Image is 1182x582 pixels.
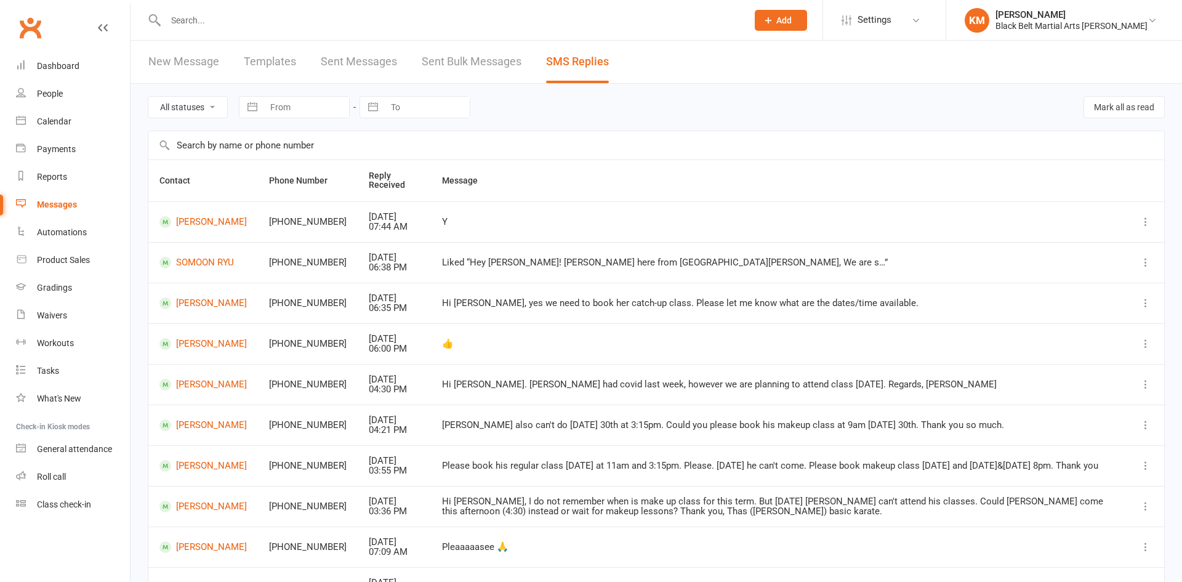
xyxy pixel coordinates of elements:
a: SMS Replies [546,41,609,83]
div: [DATE] [369,212,420,222]
div: Please book his regular class [DATE] at 11am and 3:15pm. Please. [DATE] he can't come. Please boo... [442,461,1116,471]
a: [PERSON_NAME] [159,419,247,431]
div: [PHONE_NUMBER] [269,257,347,268]
th: Reply Received [358,160,431,201]
div: Reports [37,172,67,182]
a: Roll call [16,463,130,491]
div: Messages [37,200,77,209]
th: Message [431,160,1127,201]
div: What's New [37,394,81,403]
div: [PERSON_NAME] [995,9,1148,20]
div: Liked “Hey [PERSON_NAME]! [PERSON_NAME] here from [GEOGRAPHIC_DATA][PERSON_NAME], We are s…” [442,257,1116,268]
div: [PHONE_NUMBER] [269,420,347,430]
a: Class kiosk mode [16,491,130,519]
div: Pleaaaaasee 🙏 [442,542,1116,552]
a: Gradings [16,274,130,302]
div: [PHONE_NUMBER] [269,217,347,227]
a: [PERSON_NAME] [159,338,247,350]
a: What's New [16,385,130,413]
a: [PERSON_NAME] [159,379,247,390]
div: [DATE] [369,415,420,426]
div: 07:09 AM [369,547,420,557]
span: Add [776,15,792,25]
button: Mark all as read [1083,96,1165,118]
button: Add [755,10,807,31]
a: [PERSON_NAME] [159,216,247,228]
div: Black Belt Martial Arts [PERSON_NAME] [995,20,1148,31]
th: Phone Number [258,160,358,201]
div: 06:00 PM [369,344,420,354]
div: [DATE] [369,537,420,548]
div: 👍 [442,339,1116,349]
div: [PHONE_NUMBER] [269,339,347,349]
a: Dashboard [16,52,130,80]
div: 03:55 PM [369,466,420,476]
a: [PERSON_NAME] [159,297,247,309]
input: Search... [162,12,739,29]
div: [PHONE_NUMBER] [269,298,347,309]
a: Automations [16,219,130,246]
a: Tasks [16,357,130,385]
a: Messages [16,191,130,219]
a: [PERSON_NAME] [159,541,247,553]
input: To [384,97,470,118]
div: [DATE] [369,293,420,304]
div: [PHONE_NUMBER] [269,379,347,390]
div: [PHONE_NUMBER] [269,542,347,552]
a: Sent Messages [321,41,397,83]
input: From [263,97,349,118]
th: Contact [148,160,258,201]
div: [PHONE_NUMBER] [269,501,347,512]
div: Automations [37,227,87,237]
div: 06:35 PM [369,303,420,313]
div: Payments [37,144,76,154]
div: Workouts [37,338,74,348]
div: [PERSON_NAME] also can't do [DATE] 30th at 3:15pm. Could you please book his makeup class at 9am ... [442,420,1116,430]
div: Roll call [37,472,66,482]
a: Product Sales [16,246,130,274]
div: KM [965,8,989,33]
a: Sent Bulk Messages [422,41,521,83]
div: General attendance [37,444,112,454]
div: Hi [PERSON_NAME]. [PERSON_NAME] had covid last week, however we are planning to attend class [DAT... [442,379,1116,390]
div: Class check-in [37,499,91,509]
a: People [16,80,130,108]
div: People [37,89,63,99]
a: [PERSON_NAME] [159,501,247,512]
div: 04:30 PM [369,384,420,395]
div: [DATE] [369,456,420,466]
div: 06:38 PM [369,262,420,273]
div: Hi [PERSON_NAME], I do not remember when is make up class for this term. But [DATE] [PERSON_NAME]... [442,496,1116,517]
div: [DATE] [369,253,420,263]
div: Product Sales [37,255,90,265]
div: Tasks [37,366,59,376]
a: SOMOON RYU [159,257,247,269]
a: Payments [16,135,130,163]
div: 04:21 PM [369,425,420,435]
div: Hi [PERSON_NAME], yes we need to book her catch-up class. Please let me know what are the dates/t... [442,298,1116,309]
a: Templates [244,41,296,83]
span: Settings [858,6,891,34]
input: Search by name or phone number [148,131,1164,160]
div: Y [442,217,1116,227]
a: Calendar [16,108,130,135]
div: [DATE] [369,334,420,344]
div: Gradings [37,283,72,293]
div: 03:36 PM [369,506,420,517]
a: General attendance kiosk mode [16,435,130,463]
a: Waivers [16,302,130,329]
div: Calendar [37,116,71,126]
a: [PERSON_NAME] [159,460,247,472]
a: Workouts [16,329,130,357]
div: [DATE] [369,496,420,507]
div: [DATE] [369,374,420,385]
a: Clubworx [15,12,46,43]
div: 07:44 AM [369,222,420,232]
div: Waivers [37,310,67,320]
div: Dashboard [37,61,79,71]
div: [PHONE_NUMBER] [269,461,347,471]
a: Reports [16,163,130,191]
a: New Message [148,41,219,83]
